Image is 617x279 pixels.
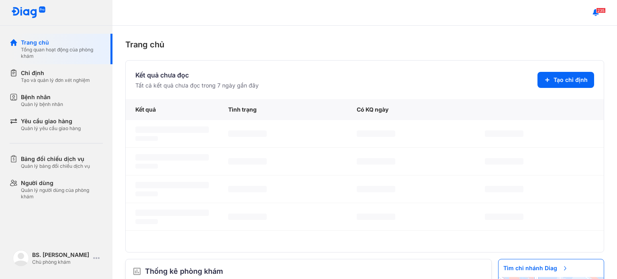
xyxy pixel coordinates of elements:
[145,266,223,277] span: Thống kê phòng khám
[135,70,259,80] div: Kết quả chưa đọc
[357,158,395,165] span: ‌
[21,47,103,59] div: Tổng quan hoạt động của phòng khám
[21,101,63,108] div: Quản lý bệnh nhân
[554,76,588,84] span: Tạo chỉ định
[135,81,259,90] div: Tất cả kết quả chưa đọc trong 7 ngày gần đây
[135,126,209,133] span: ‌
[135,136,158,141] span: ‌
[219,99,347,120] div: Tình trạng
[135,210,209,216] span: ‌
[596,8,606,13] span: 235
[21,125,81,132] div: Quản lý yêu cầu giao hàng
[126,99,219,120] div: Kết quả
[21,163,90,169] div: Quản lý bảng đối chiếu dịch vụ
[499,259,573,277] span: Tìm chi nhánh Diag
[125,39,604,51] div: Trang chủ
[228,130,267,137] span: ‌
[21,77,90,83] div: Tạo và quản lý đơn xét nghiệm
[21,69,90,77] div: Chỉ định
[13,250,29,266] img: logo
[132,267,142,276] img: order.5a6da16c.svg
[228,158,267,165] span: ‌
[11,6,46,19] img: logo
[485,214,523,220] span: ‌
[347,99,476,120] div: Có KQ ngày
[228,186,267,192] span: ‌
[135,191,158,196] span: ‌
[357,214,395,220] span: ‌
[485,186,523,192] span: ‌
[135,154,209,161] span: ‌
[21,93,63,101] div: Bệnh nhân
[135,182,209,188] span: ‌
[485,158,523,165] span: ‌
[357,130,395,137] span: ‌
[228,214,267,220] span: ‌
[135,219,158,224] span: ‌
[485,130,523,137] span: ‌
[21,155,90,163] div: Bảng đối chiếu dịch vụ
[21,39,103,47] div: Trang chủ
[32,251,90,259] div: BS. [PERSON_NAME]
[135,164,158,169] span: ‌
[32,259,90,265] div: Chủ phòng khám
[357,186,395,192] span: ‌
[537,72,594,88] button: Tạo chỉ định
[21,117,81,125] div: Yêu cầu giao hàng
[21,187,103,200] div: Quản lý người dùng của phòng khám
[21,179,103,187] div: Người dùng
